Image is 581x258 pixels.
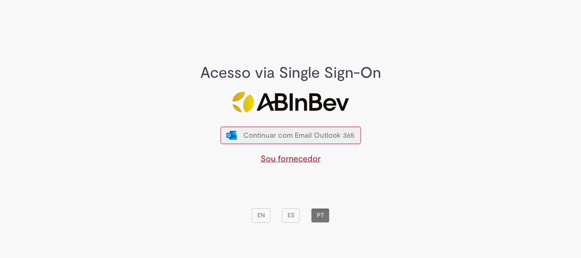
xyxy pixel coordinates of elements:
span: Continuar com Email Outlook 365 [243,130,354,139]
button: EN [252,208,271,223]
img: Logo ABInBev [232,92,349,113]
h1: Acesso via Single Sign-On [173,65,409,82]
button: ícone Azure/Microsoft 360 Continuar com Email Outlook 365 [220,127,361,144]
button: ES [282,208,300,223]
img: ícone Azure/Microsoft 360 [226,131,238,140]
button: PT [311,208,330,223]
a: Sou fornecedor [261,153,321,164]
